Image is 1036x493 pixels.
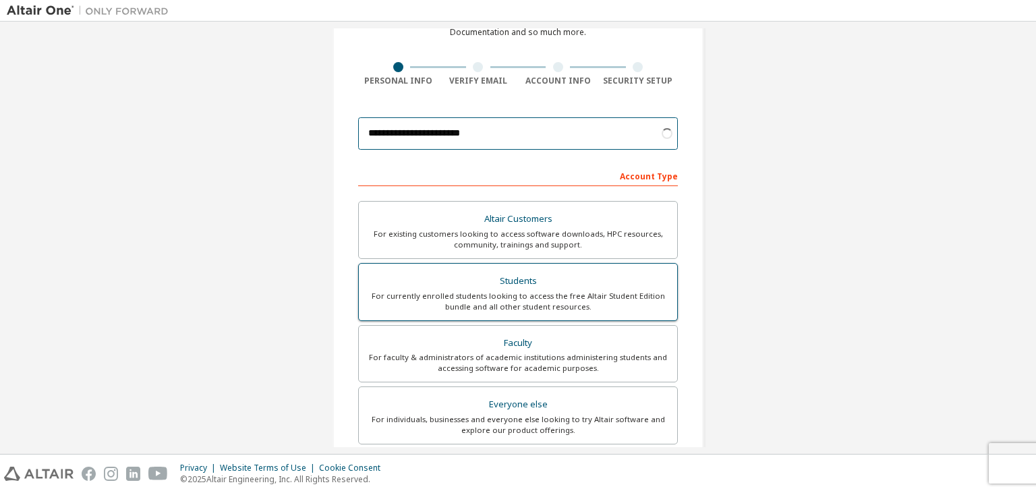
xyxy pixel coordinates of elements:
[220,463,319,473] div: Website Terms of Use
[358,76,438,86] div: Personal Info
[319,463,388,473] div: Cookie Consent
[104,467,118,481] img: instagram.svg
[367,414,669,436] div: For individuals, businesses and everyone else looking to try Altair software and explore our prod...
[518,76,598,86] div: Account Info
[367,352,669,374] div: For faculty & administrators of academic institutions administering students and accessing softwa...
[367,210,669,229] div: Altair Customers
[4,467,74,481] img: altair_logo.svg
[358,165,678,186] div: Account Type
[598,76,679,86] div: Security Setup
[367,395,669,414] div: Everyone else
[82,467,96,481] img: facebook.svg
[180,473,388,485] p: © 2025 Altair Engineering, Inc. All Rights Reserved.
[367,291,669,312] div: For currently enrolled students looking to access the free Altair Student Edition bundle and all ...
[367,272,669,291] div: Students
[367,229,669,250] div: For existing customers looking to access software downloads, HPC resources, community, trainings ...
[180,463,220,473] div: Privacy
[148,467,168,481] img: youtube.svg
[7,4,175,18] img: Altair One
[438,76,519,86] div: Verify Email
[126,467,140,481] img: linkedin.svg
[367,334,669,353] div: Faculty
